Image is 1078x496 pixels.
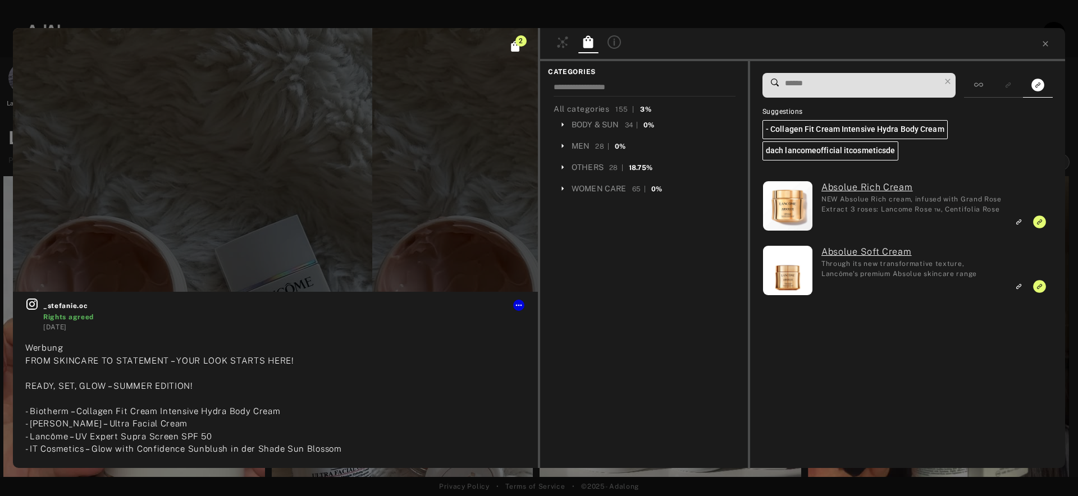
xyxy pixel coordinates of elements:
[572,162,604,173] div: OTHERS
[625,120,638,130] div: 34 |
[1029,214,1050,229] button: Unlink to exact product
[510,41,521,52] span: Click to see all exact linked products
[515,35,527,47] span: 2
[25,343,342,479] span: Werbung FROM SKINCARE TO STATEMENT – YOUR LOOK STARTS HERE! READY, SET, GLOW – SUMMER EDITION! - ...
[1029,279,1050,294] button: Unlink to exact product
[629,163,653,173] div: 18.75%
[643,120,654,130] div: 0%
[43,301,526,311] span: _stefanie.oc
[640,104,651,114] div: 3%
[821,194,1002,213] div: NEW Absolue Rich cream, infused with Grand Rose Extract 3 roses: Lancome Rose ™, Centifolia Rose ...
[572,183,627,195] div: WOMEN CARE
[572,140,590,152] div: MEN
[548,67,740,77] span: CATEGORIES
[762,141,898,160] h6: dach lancomeofficial itcosmeticsde
[763,246,812,295] img: 3614272048805_Absolue_Soft_Cream_alt.jpg
[821,259,1002,278] div: Through its new transformative texture, Lancôme's premium Absolue skincare range reveals NEW Abso...
[651,184,662,194] div: 0%
[615,104,634,114] div: 155 |
[763,181,812,231] img: 3614272049161_Absolue_RichCream.jpg
[554,103,651,115] div: All categories
[762,107,858,118] span: Suggestions
[1022,442,1078,496] iframe: Chat Widget
[615,141,625,151] div: 0%
[595,141,609,151] div: 28 |
[609,163,623,173] div: 28 |
[821,245,1002,259] a: (ada-biotherm-302) Absolue Soft Cream: Through its new transformative texture, Lancôme's premium ...
[762,120,948,139] h6: - Collagen Fit Cream Intensive Hydra Body Cream
[43,323,67,331] time: 2025-08-20T08:04:50.000Z
[632,184,646,194] div: 65 |
[1027,77,1048,93] button: Show only exact products linked
[572,119,619,131] div: BODY & SUN
[1008,279,1029,294] button: Link to similar product
[43,313,94,321] span: Rights agreed
[1008,214,1029,229] button: Link to similar product
[821,181,1002,194] a: (ada-biotherm-298) Absolue Rich Cream: NEW Absolue Rich cream, infused with Grand Rose Extract 3 ...
[998,77,1018,93] button: Show only similar products linked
